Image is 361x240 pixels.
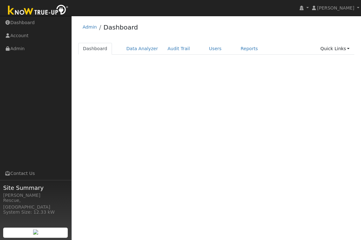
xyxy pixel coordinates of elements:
[163,43,195,55] a: Audit Trail
[3,197,68,210] div: Rescue, [GEOGRAPHIC_DATA]
[3,209,68,216] div: System Size: 12.33 kW
[316,43,354,55] a: Quick Links
[103,23,138,31] a: Dashboard
[317,5,354,10] span: [PERSON_NAME]
[5,3,72,18] img: Know True-Up
[3,183,68,192] span: Site Summary
[78,43,112,55] a: Dashboard
[33,230,38,235] img: retrieve
[204,43,226,55] a: Users
[236,43,263,55] a: Reports
[83,24,97,30] a: Admin
[121,43,163,55] a: Data Analyzer
[3,192,68,199] div: [PERSON_NAME]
